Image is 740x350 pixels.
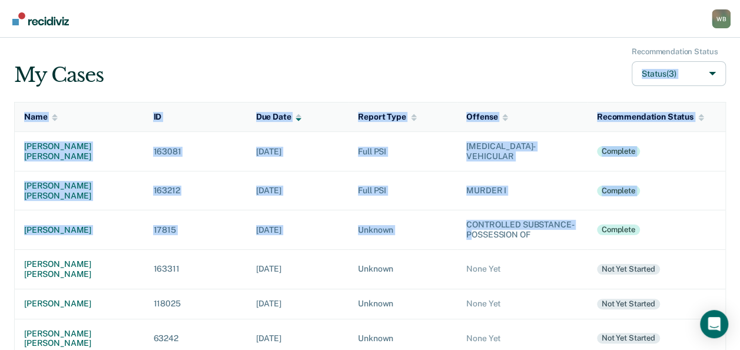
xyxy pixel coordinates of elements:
[349,289,457,319] td: Unknown
[144,289,246,319] td: 118025
[597,333,660,344] div: Not yet started
[144,210,246,250] td: 17815
[466,299,578,309] div: None Yet
[466,141,578,161] div: [MEDICAL_DATA]-VEHICULAR
[466,334,578,344] div: None Yet
[144,171,246,210] td: 163212
[712,9,731,28] button: Profile dropdown button
[247,132,349,171] td: [DATE]
[349,132,457,171] td: Full PSI
[466,186,578,196] div: MURDER I
[24,259,134,279] div: [PERSON_NAME] [PERSON_NAME]
[24,225,134,235] div: [PERSON_NAME]
[24,112,58,122] div: Name
[700,310,728,338] div: Open Intercom Messenger
[597,186,640,196] div: Complete
[14,63,103,87] div: My Cases
[247,210,349,250] td: [DATE]
[144,249,246,289] td: 163311
[24,141,134,161] div: [PERSON_NAME] [PERSON_NAME]
[632,47,718,57] div: Recommendation Status
[247,289,349,319] td: [DATE]
[597,299,660,309] div: Not yet started
[153,112,161,122] div: ID
[256,112,302,122] div: Due Date
[358,112,416,122] div: Report Type
[712,9,731,28] div: W B
[247,249,349,289] td: [DATE]
[597,112,704,122] div: Recommendation Status
[24,299,134,309] div: [PERSON_NAME]
[349,210,457,250] td: Unknown
[349,171,457,210] td: Full PSI
[597,224,640,235] div: Complete
[12,12,69,25] img: Recidiviz
[24,329,134,349] div: [PERSON_NAME] [PERSON_NAME]
[466,264,578,274] div: None Yet
[632,61,726,87] button: Status(3)
[597,146,640,157] div: Complete
[466,112,508,122] div: Offense
[247,171,349,210] td: [DATE]
[466,220,578,240] div: CONTROLLED SUBSTANCE-POSSESSION OF
[597,264,660,275] div: Not yet started
[24,181,134,201] div: [PERSON_NAME] [PERSON_NAME]
[144,132,246,171] td: 163081
[349,249,457,289] td: Unknown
